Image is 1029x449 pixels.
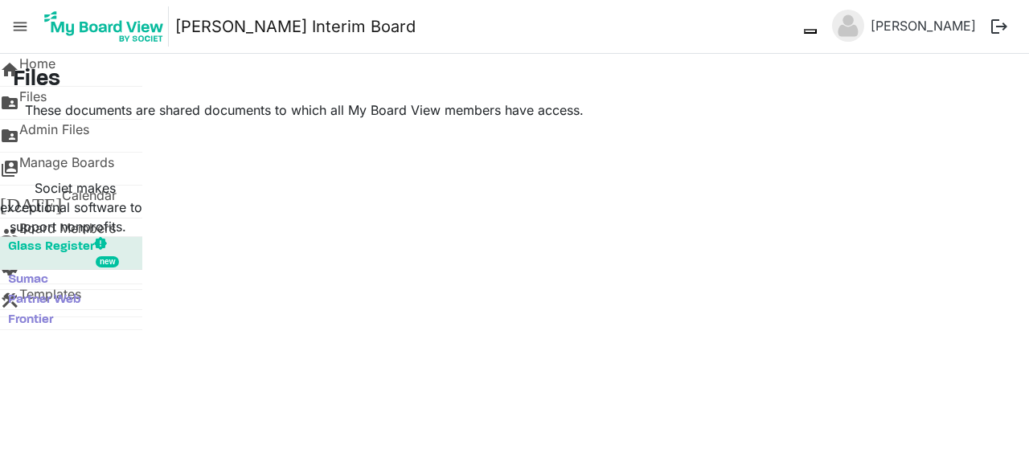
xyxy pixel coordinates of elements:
[5,11,35,42] span: menu
[39,6,175,47] a: My Board View Logo
[19,120,89,152] span: Admin Files
[25,100,917,120] p: These documents are shared documents to which all My Board View members have access.
[13,67,1016,94] h3: Files
[19,54,55,86] span: Home
[982,10,1016,43] button: logout
[175,10,416,43] a: [PERSON_NAME] Interim Board
[864,10,982,42] a: [PERSON_NAME]
[96,256,119,267] div: new
[19,87,47,119] span: Files
[39,6,169,47] img: My Board View Logo
[832,10,864,42] img: no-profile-picture.svg
[19,153,114,185] span: Manage Boards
